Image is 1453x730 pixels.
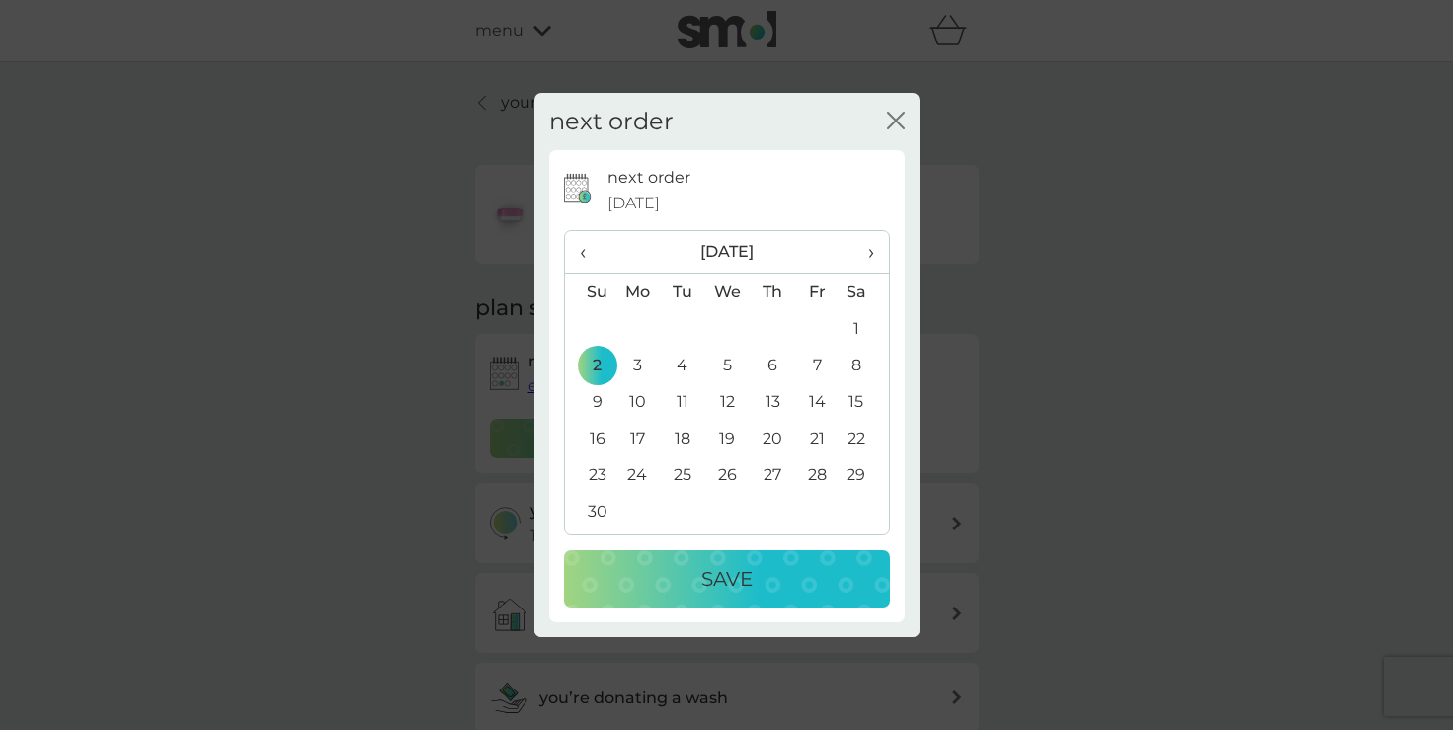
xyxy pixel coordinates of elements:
[704,347,750,383] td: 5
[839,347,888,383] td: 8
[750,347,794,383] td: 6
[887,112,905,132] button: close
[565,456,615,493] td: 23
[660,274,704,311] th: Tu
[839,456,888,493] td: 29
[564,550,890,608] button: Save
[795,420,840,456] td: 21
[704,274,750,311] th: We
[839,310,888,347] td: 1
[660,347,704,383] td: 4
[795,383,840,420] td: 14
[615,456,661,493] td: 24
[839,383,888,420] td: 15
[565,493,615,529] td: 30
[704,420,750,456] td: 19
[565,383,615,420] td: 9
[660,456,704,493] td: 25
[704,383,750,420] td: 12
[853,231,873,273] span: ›
[750,383,794,420] td: 13
[750,274,794,311] th: Th
[615,420,661,456] td: 17
[580,231,601,273] span: ‹
[795,347,840,383] td: 7
[565,420,615,456] td: 16
[615,383,661,420] td: 10
[701,563,753,595] p: Save
[704,456,750,493] td: 26
[607,165,690,191] p: next order
[660,383,704,420] td: 11
[795,456,840,493] td: 28
[839,274,888,311] th: Sa
[549,108,674,136] h2: next order
[565,347,615,383] td: 2
[565,274,615,311] th: Su
[615,231,840,274] th: [DATE]
[750,420,794,456] td: 20
[615,347,661,383] td: 3
[660,420,704,456] td: 18
[795,274,840,311] th: Fr
[750,456,794,493] td: 27
[615,274,661,311] th: Mo
[607,191,660,216] span: [DATE]
[839,420,888,456] td: 22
